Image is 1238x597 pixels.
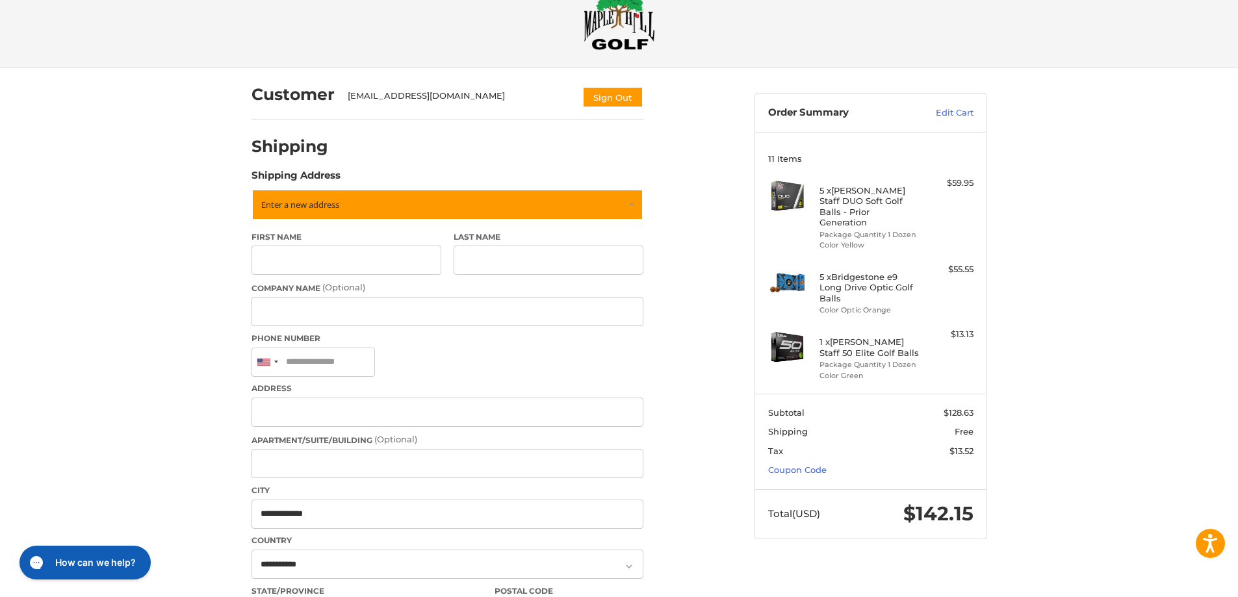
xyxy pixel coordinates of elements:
li: Color Yellow [819,240,919,251]
label: State/Province [251,585,482,597]
a: Coupon Code [768,464,827,475]
span: $13.52 [949,446,974,456]
label: Last Name [454,231,643,243]
div: $13.13 [922,328,974,341]
h3: 11 Items [768,153,974,164]
span: Enter a new address [261,199,339,210]
label: City [251,485,643,496]
li: Package Quantity 1 Dozen [819,359,919,370]
label: Phone Number [251,333,643,344]
label: Address [251,383,643,394]
div: $55.55 [922,263,974,276]
div: $59.95 [922,177,974,190]
div: [EMAIL_ADDRESS][DOMAIN_NAME] [348,90,570,108]
a: Enter or select a different address [251,189,643,220]
span: Shipping [768,426,808,437]
h4: 1 x [PERSON_NAME] Staff 50 Elite Golf Balls [819,337,919,358]
span: Total (USD) [768,507,820,520]
li: Color Optic Orange [819,305,919,316]
iframe: Gorgias live chat messenger [13,541,155,584]
li: Package Quantity 1 Dozen [819,229,919,240]
h3: Order Summary [768,107,908,120]
h4: 5 x Bridgestone e9 Long Drive Optic Golf Balls [819,272,919,303]
label: Apartment/Suite/Building [251,433,643,446]
label: Country [251,535,643,546]
label: First Name [251,231,441,243]
span: $128.63 [944,407,974,418]
h2: Customer [251,84,335,105]
small: (Optional) [374,434,417,444]
span: Subtotal [768,407,805,418]
span: Tax [768,446,783,456]
small: (Optional) [322,282,365,292]
li: Color Green [819,370,919,381]
legend: Shipping Address [251,168,341,189]
button: Sign Out [582,86,643,108]
label: Company Name [251,281,643,294]
label: Postal Code [495,585,644,597]
span: Free [955,426,974,437]
span: $142.15 [903,502,974,526]
iframe: Google Customer Reviews [1131,562,1238,597]
h4: 5 x [PERSON_NAME] Staff DUO Soft Golf Balls - Prior Generation [819,185,919,227]
a: Edit Cart [908,107,974,120]
h2: Shipping [251,136,328,157]
div: United States: +1 [252,348,282,376]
